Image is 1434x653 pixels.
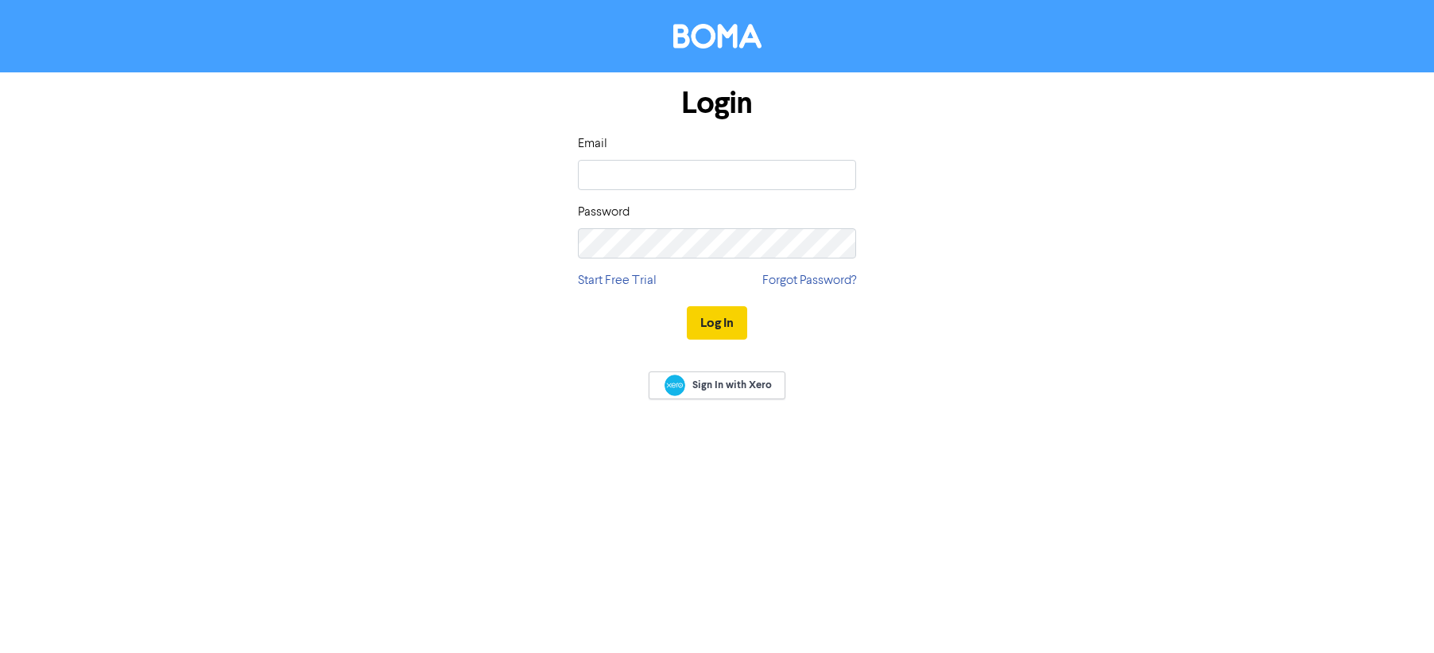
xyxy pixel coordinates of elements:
img: Xero logo [665,375,685,396]
a: Sign In with Xero [649,371,785,399]
img: BOMA Logo [673,24,762,49]
a: Forgot Password? [762,271,856,290]
button: Log In [687,306,747,340]
a: Start Free Trial [578,271,657,290]
span: Sign In with Xero [692,378,772,392]
label: Password [578,203,630,222]
h1: Login [578,85,856,122]
label: Email [578,134,607,154]
iframe: Chat Widget [1355,577,1434,653]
